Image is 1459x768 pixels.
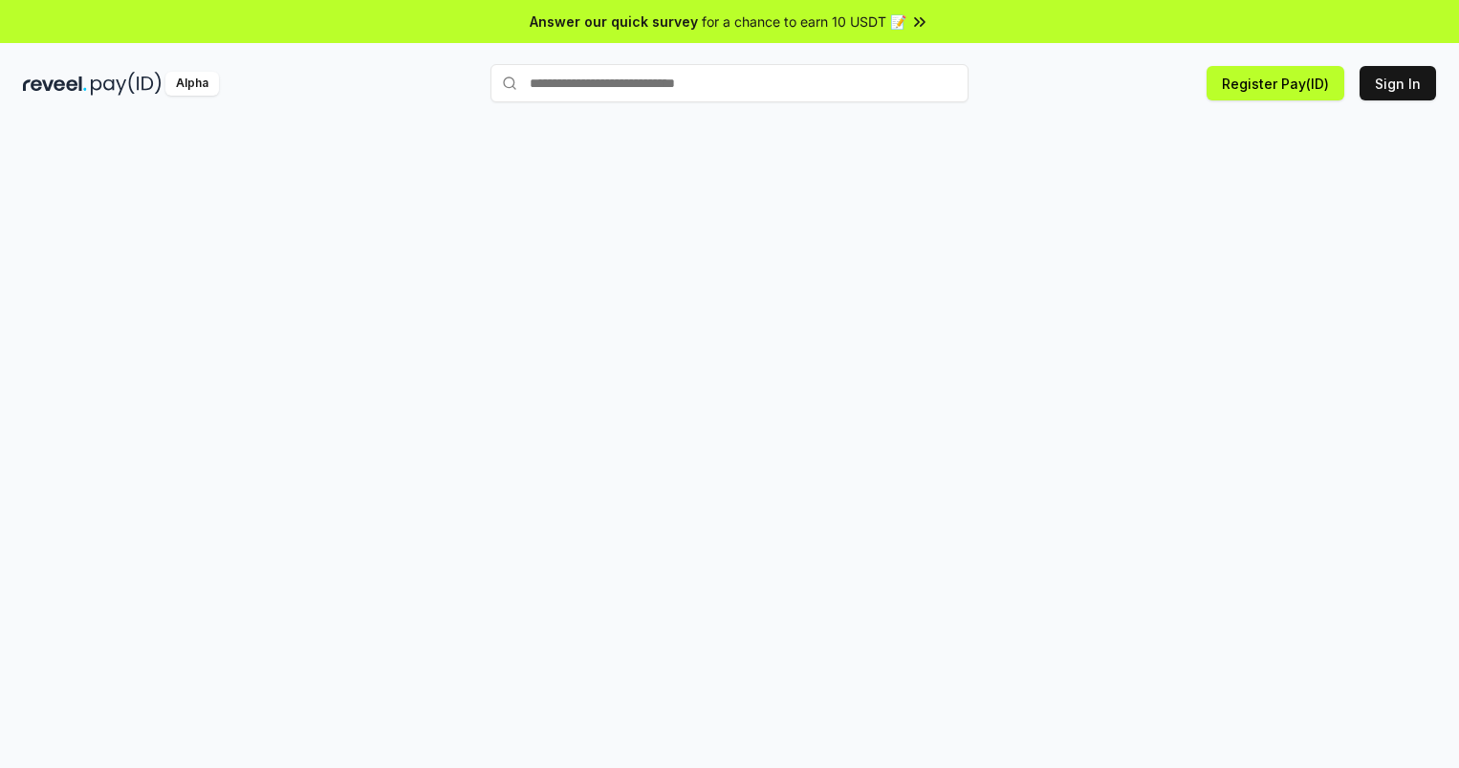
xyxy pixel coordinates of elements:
[23,72,87,96] img: reveel_dark
[1360,66,1436,100] button: Sign In
[702,11,906,32] span: for a chance to earn 10 USDT 📝
[165,72,219,96] div: Alpha
[1207,66,1344,100] button: Register Pay(ID)
[530,11,698,32] span: Answer our quick survey
[91,72,162,96] img: pay_id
